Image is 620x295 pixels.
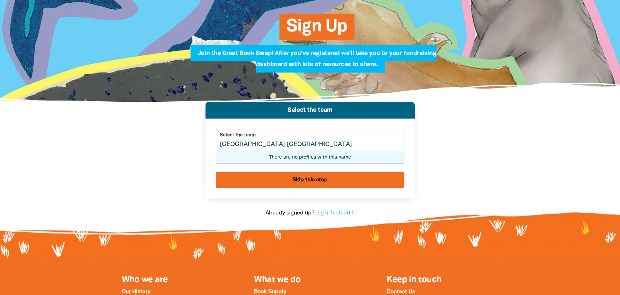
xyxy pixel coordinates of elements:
[286,19,347,40] span: Sign Up
[216,129,404,151] input: Start typing your team name
[122,289,150,294] a: Our History
[206,209,415,217] p: Already signed up?
[254,276,300,284] a: What we do
[197,51,436,73] span: Join the Great Book Swap! After you've registered we'll take you to your fundraising dashboard wi...
[216,172,404,188] button: Skip this step
[209,107,411,113] h4: Select the team
[387,289,415,294] a: Contact Us
[216,153,404,161] p: There are no profiles with this name
[387,276,441,284] span: Keep in touch
[122,276,168,284] a: Who we are
[254,289,286,294] a: Book Supply
[314,211,355,215] a: Log in instead >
